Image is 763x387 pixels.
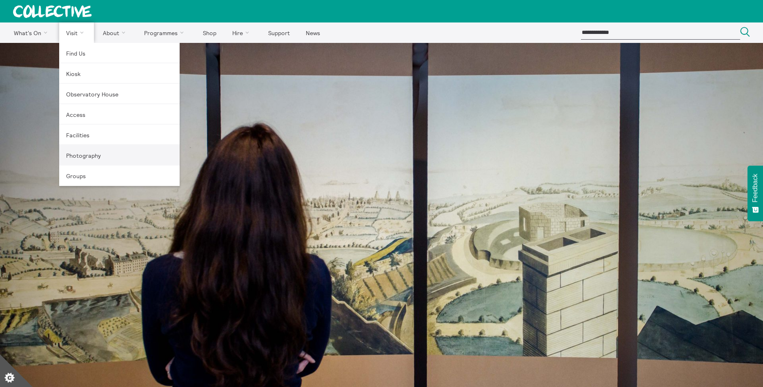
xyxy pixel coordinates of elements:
a: Find Us [59,43,180,63]
a: Facilities [59,125,180,145]
button: Feedback - Show survey [747,166,763,221]
a: Hire [225,22,260,43]
a: What's On [7,22,58,43]
a: Observatory House [59,84,180,104]
a: Support [261,22,297,43]
a: Visit [59,22,94,43]
a: Shop [196,22,223,43]
a: Groups [59,166,180,186]
a: About [96,22,136,43]
a: Programmes [137,22,194,43]
a: News [298,22,327,43]
span: Feedback [752,174,759,202]
a: Access [59,104,180,125]
a: Photography [59,145,180,166]
a: Kiosk [59,63,180,84]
